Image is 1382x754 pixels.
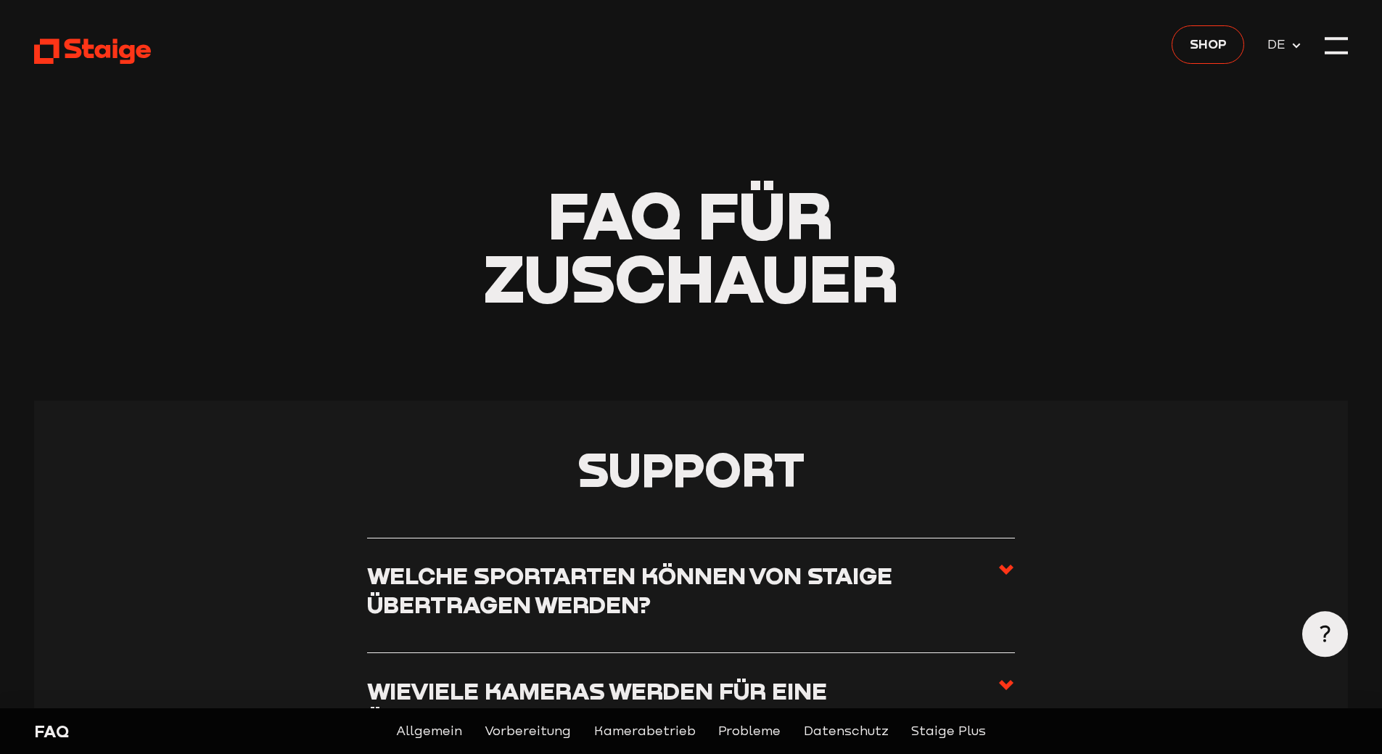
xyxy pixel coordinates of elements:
[911,721,986,742] a: Staige Plus
[548,174,682,254] span: FAQ
[34,720,350,743] div: FAQ
[804,721,889,742] a: Datenschutz
[577,440,805,497] span: Support
[718,721,781,742] a: Probleme
[367,676,998,734] h3: Wieviele Kameras werden für eine Übertragung genutzt?
[367,561,998,618] h3: Welche Sportarten können von Staige übertragen werden?
[1190,33,1227,54] span: Shop
[396,721,462,742] a: Allgemein
[1172,25,1244,64] a: Shop
[485,721,571,742] a: Vorbereitung
[1267,34,1291,54] span: DE
[594,721,696,742] a: Kamerabetrieb
[483,174,899,317] span: für Zuschauer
